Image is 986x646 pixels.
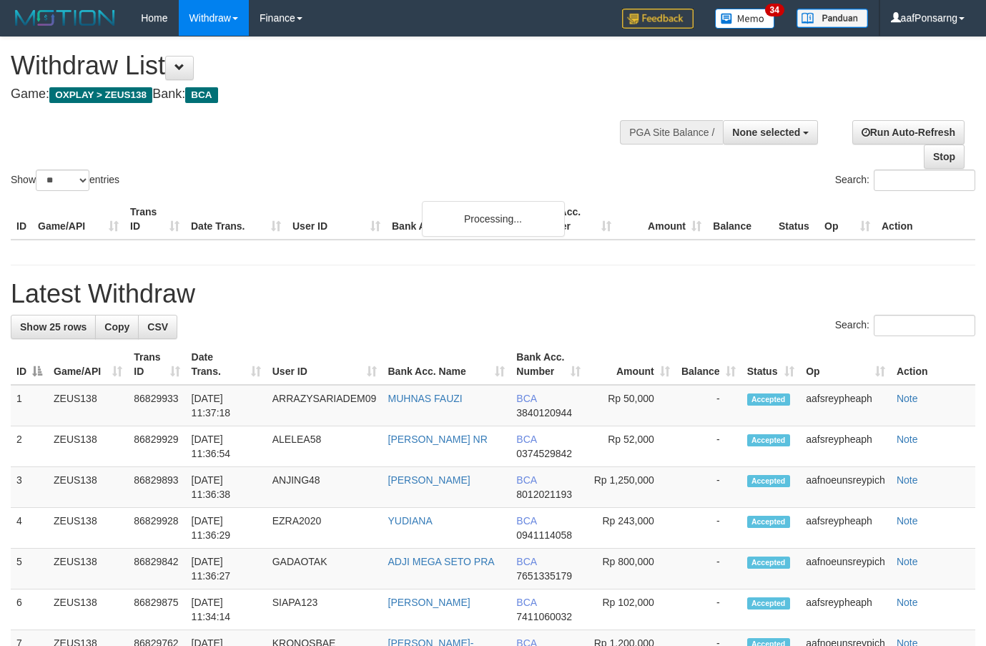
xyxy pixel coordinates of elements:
span: None selected [732,127,800,138]
td: 4 [11,508,48,549]
label: Search: [835,315,975,336]
th: ID: activate to sort column descending [11,344,48,385]
td: - [676,549,741,589]
td: 3 [11,467,48,508]
td: ZEUS138 [48,508,128,549]
th: Amount [617,199,707,240]
td: Rp 50,000 [586,385,675,426]
img: panduan.png [797,9,868,28]
td: EZRA2020 [267,508,383,549]
a: Note [897,515,918,527]
span: BCA [516,556,536,567]
span: BCA [185,87,217,103]
td: [DATE] 11:36:54 [186,426,267,467]
a: MUHNAS FAUZI [388,393,463,404]
td: GADAOTAK [267,549,383,589]
th: Bank Acc. Name: activate to sort column ascending [383,344,511,385]
a: [PERSON_NAME] NR [388,434,488,445]
td: ZEUS138 [48,589,128,630]
td: 2 [11,426,48,467]
th: Status: activate to sort column ascending [741,344,801,385]
a: Show 25 rows [11,315,96,339]
th: Game/API [32,199,124,240]
th: Balance: activate to sort column ascending [676,344,741,385]
th: Bank Acc. Number: activate to sort column ascending [511,344,586,385]
td: - [676,589,741,630]
td: [DATE] 11:34:14 [186,589,267,630]
td: aafsreypheaph [800,426,891,467]
td: 86829933 [128,385,185,426]
td: - [676,467,741,508]
select: Showentries [36,170,89,191]
td: 86829875 [128,589,185,630]
th: Status [773,199,819,240]
span: Copy 0374529842 to clipboard [516,448,572,459]
th: Game/API: activate to sort column ascending [48,344,128,385]
th: Trans ID [124,199,185,240]
td: 5 [11,549,48,589]
span: Copy 3840120944 to clipboard [516,407,572,419]
th: User ID [287,199,386,240]
a: Run Auto-Refresh [852,120,965,145]
td: aafnoeunsreypich [800,549,891,589]
h4: Game: Bank: [11,87,643,102]
th: Op: activate to sort column ascending [800,344,891,385]
div: Processing... [422,201,565,237]
img: Button%20Memo.svg [715,9,775,29]
td: aafsreypheaph [800,508,891,549]
img: MOTION_logo.png [11,7,119,29]
label: Search: [835,170,975,191]
span: CSV [147,321,168,333]
div: PGA Site Balance / [620,120,723,145]
h1: Withdraw List [11,52,643,80]
th: Amount: activate to sort column ascending [586,344,675,385]
a: YUDIANA [388,515,433,527]
th: Action [876,199,975,240]
th: Bank Acc. Number [527,199,617,240]
a: CSV [138,315,177,339]
span: Copy [104,321,129,333]
input: Search: [874,315,975,336]
td: ZEUS138 [48,385,128,426]
td: aafsreypheaph [800,589,891,630]
th: Balance [707,199,773,240]
span: BCA [516,393,536,404]
td: 1 [11,385,48,426]
td: Rp 800,000 [586,549,675,589]
span: Accepted [747,393,790,406]
td: - [676,508,741,549]
span: Accepted [747,516,790,528]
a: ADJI MEGA SETO PRA [388,556,495,567]
span: Copy 7651335179 to clipboard [516,570,572,582]
a: Copy [95,315,139,339]
button: None selected [723,120,818,145]
td: - [676,426,741,467]
span: Accepted [747,597,790,610]
th: Date Trans.: activate to sort column ascending [186,344,267,385]
td: 6 [11,589,48,630]
th: Trans ID: activate to sort column ascending [128,344,185,385]
span: Accepted [747,557,790,569]
a: [PERSON_NAME] [388,474,470,486]
td: ZEUS138 [48,426,128,467]
span: BCA [516,474,536,486]
a: Note [897,597,918,608]
span: Show 25 rows [20,321,87,333]
td: - [676,385,741,426]
td: ANJING48 [267,467,383,508]
a: Note [897,434,918,445]
label: Show entries [11,170,119,191]
a: Note [897,556,918,567]
td: 86829928 [128,508,185,549]
span: BCA [516,597,536,608]
td: 86829842 [128,549,185,589]
span: BCA [516,515,536,527]
td: [DATE] 11:37:18 [186,385,267,426]
th: ID [11,199,32,240]
span: OXPLAY > ZEUS138 [49,87,152,103]
span: Copy 7411060032 to clipboard [516,611,572,622]
h1: Latest Withdraw [11,280,975,308]
th: User ID: activate to sort column ascending [267,344,383,385]
th: Op [819,199,876,240]
td: SIAPA123 [267,589,383,630]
